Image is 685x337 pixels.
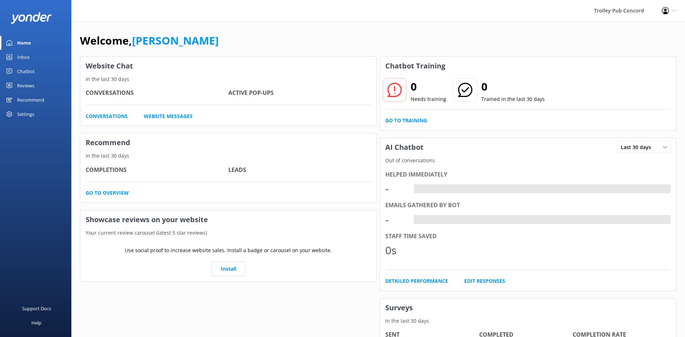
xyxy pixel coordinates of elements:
a: Edit Responses [464,277,505,285]
a: Go to overview [86,189,129,197]
h4: Completions [86,165,228,175]
div: 0s [385,242,407,259]
div: - [414,184,419,194]
div: Home [17,36,31,50]
span: Last 30 days [621,143,655,151]
a: [PERSON_NAME] [132,33,219,48]
div: Settings [17,107,34,121]
h3: Website Chat [80,57,376,75]
div: Staff time saved [385,232,671,241]
h1: Welcome, [80,32,219,49]
div: Helped immediately [385,170,671,179]
div: Emails gathered by bot [385,201,671,210]
a: Detailed Performance [385,277,448,285]
div: - [414,215,419,224]
h3: Showcase reviews on your website [80,210,376,229]
h4: Conversations [86,88,228,98]
div: - [385,180,407,197]
h2: 0 [481,78,545,95]
h4: Leads [228,165,371,175]
p: In the last 30 days [80,75,376,83]
h4: Active Pop-ups [228,88,371,98]
p: In the last 30 days [80,152,376,160]
h3: Chatbot Training [380,57,451,75]
div: - [385,211,407,228]
p: In the last 30 days [380,317,676,325]
div: Help [31,316,41,330]
p: Needs training [411,95,446,103]
h3: Surveys [380,298,676,317]
h3: Recommend [80,133,376,152]
div: Chatbot [17,64,35,78]
a: Install [212,262,245,276]
p: Use social proof to increase website sales. Install a badge or carousel on your website. [125,246,332,254]
p: Trained in the last 30 days [481,95,545,103]
a: Go to Training [385,117,427,124]
div: Inbox [17,50,30,64]
a: Website Messages [144,112,193,120]
div: Reviews [17,78,34,93]
div: Recommend [17,93,44,107]
div: Support Docs [22,301,51,316]
h3: AI Chatbot [380,138,429,157]
img: yonder-white-logo.png [11,12,52,24]
p: Out of conversations [380,157,676,164]
a: Conversations [86,112,128,120]
h2: 0 [411,78,446,95]
p: Your current review carousel (latest 5 star reviews) [80,229,376,237]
